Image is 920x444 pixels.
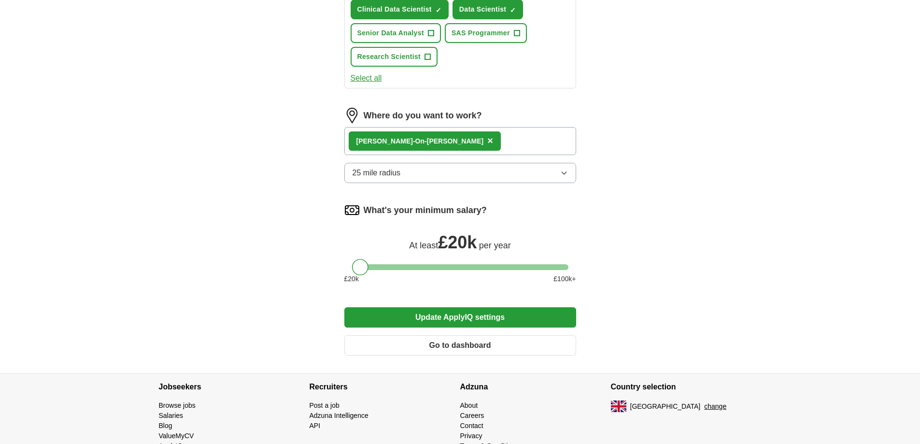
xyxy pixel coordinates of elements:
span: £ 20 k [344,274,359,284]
span: £ 100 k+ [553,274,576,284]
button: Senior Data Analyst [351,23,441,43]
span: Research Scientist [357,52,421,62]
a: Blog [159,422,172,430]
a: Careers [460,412,484,419]
button: Update ApplyIQ settings [344,307,576,328]
a: Adzuna Intelligence [310,412,368,419]
a: ValueMyCV [159,432,194,440]
button: Research Scientist [351,47,438,67]
span: ✓ [436,6,441,14]
label: Where do you want to work? [364,109,482,122]
span: per year [479,241,511,250]
span: SAS Programmer [452,28,510,38]
span: 25 mile radius [353,167,401,179]
button: change [704,401,726,412]
span: Data Scientist [459,4,507,14]
span: Senior Data Analyst [357,28,424,38]
a: About [460,401,478,409]
a: Browse jobs [159,401,196,409]
span: [GEOGRAPHIC_DATA] [630,401,701,412]
button: × [487,134,493,148]
button: Select all [351,72,382,84]
a: API [310,422,321,430]
img: UK flag [611,401,626,412]
img: location.png [344,108,360,123]
button: Go to dashboard [344,335,576,356]
span: At least [409,241,438,250]
div: [PERSON_NAME]-On-[PERSON_NAME] [356,136,484,146]
a: Salaries [159,412,184,419]
span: ✓ [510,6,516,14]
button: SAS Programmer [445,23,527,43]
a: Privacy [460,432,482,440]
img: salary.png [344,202,360,218]
span: Clinical Data Scientist [357,4,432,14]
label: What's your minimum salary? [364,204,487,217]
span: £ 20k [438,232,477,252]
h4: Country selection [611,373,762,401]
button: 25 mile radius [344,163,576,183]
a: Contact [460,422,483,430]
a: Post a job [310,401,340,409]
span: × [487,135,493,146]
